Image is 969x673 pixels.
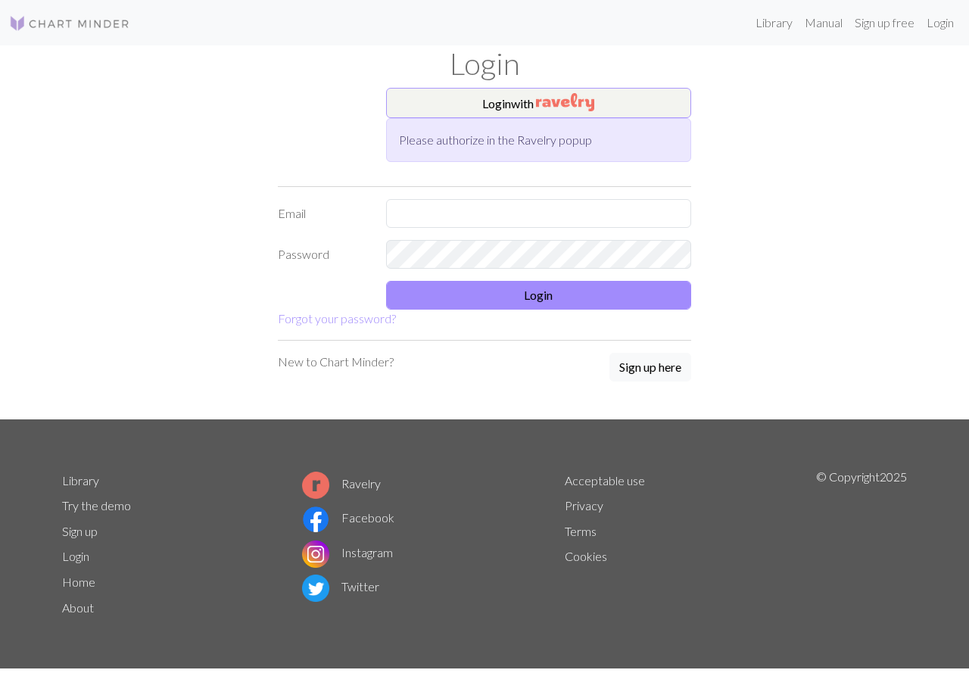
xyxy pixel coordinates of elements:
a: Login [62,549,89,563]
a: Privacy [565,498,603,513]
p: New to Chart Minder? [278,353,394,371]
a: Forgot your password? [278,311,396,326]
a: Acceptable use [565,473,645,488]
h1: Login [53,45,916,82]
button: Sign up here [609,353,691,382]
a: Try the demo [62,498,131,513]
img: Instagram logo [302,541,329,568]
a: Facebook [302,510,394,525]
a: Manual [799,8,849,38]
button: Login [386,281,692,310]
p: © Copyright 2025 [816,468,907,621]
button: Loginwith [386,88,692,118]
a: Ravelry [302,476,381,491]
img: Facebook logo [302,506,329,533]
img: Ravelry logo [302,472,329,499]
a: Login [921,8,960,38]
a: Library [62,473,99,488]
a: Terms [565,524,597,538]
a: Cookies [565,549,607,563]
img: Ravelry [536,93,594,111]
img: Logo [9,14,130,33]
img: Twitter logo [302,575,329,602]
div: Please authorize in the Ravelry popup [386,118,692,162]
label: Password [269,240,377,269]
a: About [62,600,94,615]
a: Home [62,575,95,589]
label: Email [269,199,377,228]
a: Library [749,8,799,38]
a: Sign up [62,524,98,538]
a: Instagram [302,545,393,559]
a: Sign up here [609,353,691,383]
a: Twitter [302,579,379,594]
a: Sign up free [849,8,921,38]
